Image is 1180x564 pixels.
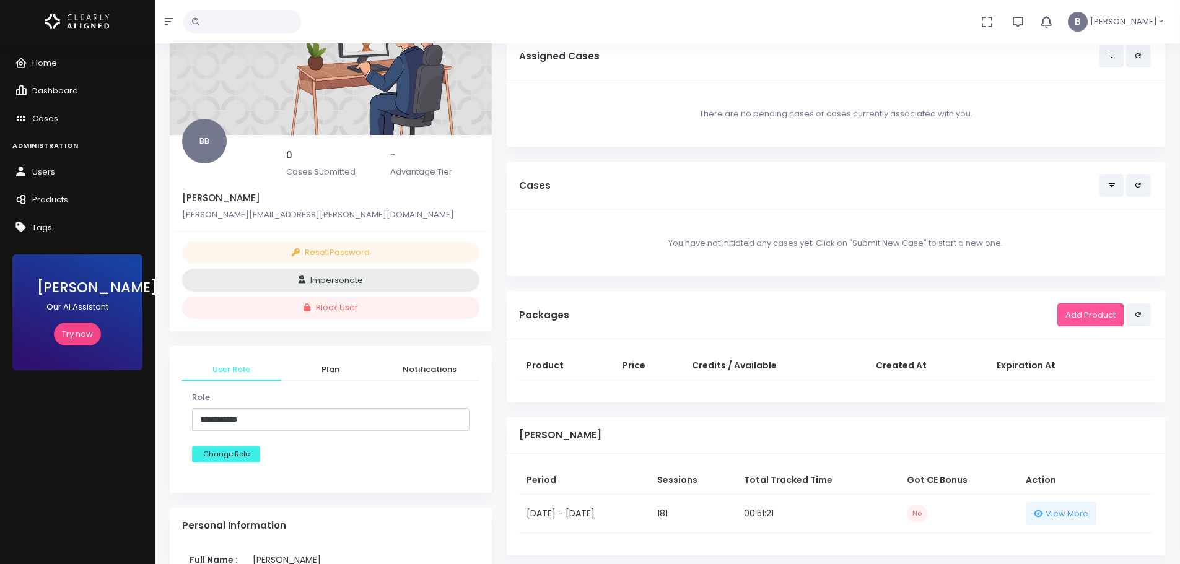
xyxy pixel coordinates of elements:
h3: [PERSON_NAME] [37,279,118,296]
img: Logo Horizontal [45,9,110,35]
span: Users [32,166,55,178]
th: Total Tracked Time [736,466,899,495]
a: Add Product [1057,303,1124,326]
a: Try now [54,323,101,345]
span: BB [182,119,227,163]
td: 181 [650,494,736,532]
h5: 0 [286,150,375,161]
label: Role [192,391,210,404]
button: Impersonate [182,269,479,292]
h4: Personal Information [182,520,479,531]
button: View More [1026,502,1096,525]
p: Advantage Tier [390,166,479,178]
p: [PERSON_NAME][EMAIL_ADDRESS][PERSON_NAME][DOMAIN_NAME] [182,209,479,221]
span: Notifications [390,363,470,376]
span: Home [32,57,57,69]
button: Block User [182,297,479,319]
span: User Role [192,363,271,376]
span: [PERSON_NAME] [1090,15,1157,28]
th: Expiration At [989,352,1125,380]
th: Sessions [650,466,736,495]
td: 00:51:21 [736,494,899,532]
td: [DATE] - [DATE] [519,494,650,532]
th: Price [615,352,684,380]
h5: Assigned Cases [519,51,1099,62]
button: Change Role [192,446,260,462]
th: Period [519,466,650,495]
h5: Cases [519,180,1099,191]
span: B [1068,12,1088,32]
span: No [907,505,927,522]
span: Tags [32,222,52,233]
div: There are no pending cases or cases currently associated with you. [519,93,1153,135]
th: Credits / Available [684,352,868,380]
h5: Packages [519,310,1057,321]
span: View More [1046,508,1088,520]
th: Action [1018,466,1153,495]
p: Cases Submitted [286,166,375,178]
span: Dashboard [32,85,78,97]
span: Products [32,194,68,206]
th: Got CE Bonus [899,466,1018,495]
p: Our AI Assistant [37,301,118,313]
h5: - [390,150,479,161]
h5: [PERSON_NAME] [182,193,479,204]
h5: [PERSON_NAME] [519,430,1153,441]
span: Cases [32,113,58,124]
div: You have not initiated any cases yet. Click on "Submit New Case" to start a new one. [519,222,1153,264]
button: Reset Password [182,241,479,264]
th: Created At [868,352,989,380]
th: Product [519,352,615,380]
span: Plan [291,363,370,376]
